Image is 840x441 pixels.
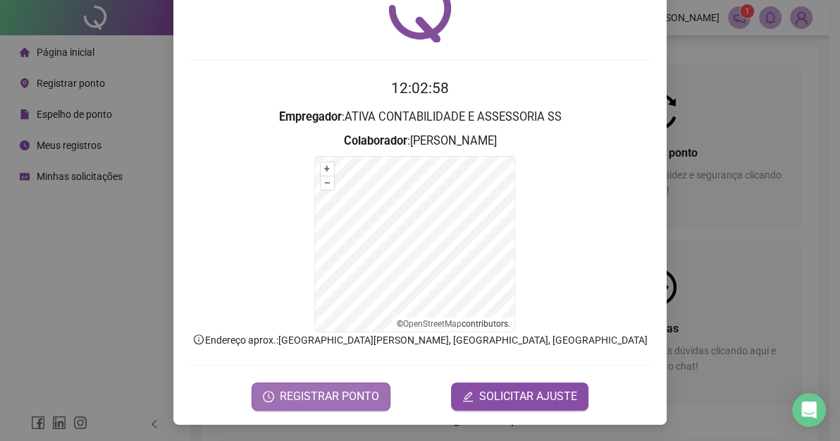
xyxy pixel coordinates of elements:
p: Endereço aprox. : [GEOGRAPHIC_DATA][PERSON_NAME], [GEOGRAPHIC_DATA], [GEOGRAPHIC_DATA] [190,332,650,348]
strong: Colaborador [344,134,407,147]
li: © contributors. [397,319,510,329]
time: 12:02:58 [391,80,449,97]
div: Open Intercom Messenger [792,393,826,427]
a: OpenStreetMap [403,319,462,329]
span: SOLICITAR AJUSTE [479,388,577,405]
h3: : ATIVA CONTABILIDADE E ASSESSORIA SS [190,108,650,126]
button: REGISTRAR PONTO [252,382,390,411]
span: info-circle [192,333,205,346]
button: – [321,176,334,190]
strong: Empregador [279,110,342,123]
span: clock-circle [263,391,274,402]
h3: : [PERSON_NAME] [190,132,650,150]
span: edit [462,391,474,402]
button: + [321,162,334,176]
button: editSOLICITAR AJUSTE [451,382,588,411]
span: REGISTRAR PONTO [280,388,379,405]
